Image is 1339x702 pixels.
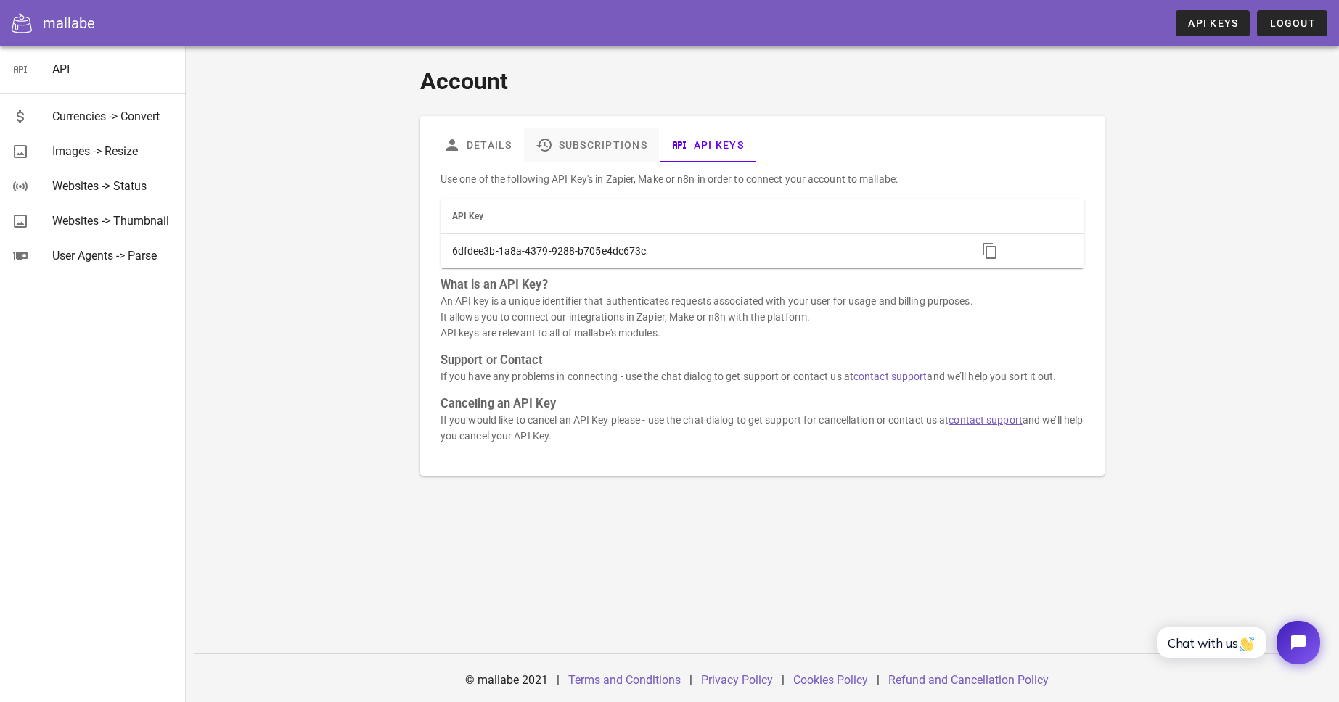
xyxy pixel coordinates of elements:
a: Details [432,128,524,162]
a: Cookies Policy [793,673,868,687]
div: mallabe [43,12,95,34]
div: Images -> Resize [52,144,174,158]
div: | [689,663,692,698]
p: Use one of the following API Key's in Zapier, Make or n8n in order to connect your account to mal... [441,171,1084,187]
td: 6dfdee3b-1a8a-4379-9288-b705e4dc673c [441,234,965,268]
p: If you would like to cancel an API Key please - use the chat dialog to get support for cancellati... [441,412,1084,444]
div: | [877,663,880,698]
a: contact support [853,371,928,382]
div: API [52,62,174,76]
span: API Keys [1187,17,1238,29]
a: Terms and Conditions [568,673,681,687]
h3: What is an API Key? [441,277,1084,293]
a: API Keys [659,128,756,162]
a: API Keys [1176,10,1250,36]
p: If you have any problems in connecting - use the chat dialog to get support or contact us at and ... [441,368,1084,384]
div: Websites -> Thumbnail [52,214,174,228]
span: Logout [1269,17,1316,29]
h3: Canceling an API Key [441,396,1084,412]
a: Privacy Policy [701,673,773,687]
button: Logout [1257,10,1327,36]
h1: Account [420,64,1105,99]
div: Websites -> Status [52,179,174,193]
div: | [557,663,560,698]
a: contact support [949,414,1023,426]
div: Currencies -> Convert [52,110,174,123]
div: © mallabe 2021 [456,663,557,698]
th: API Key: Not sorted. Activate to sort ascending. [441,199,965,234]
span: API Key [452,211,484,221]
p: An API key is a unique identifier that authenticates requests associated with your user for usage... [441,293,1084,341]
div: User Agents -> Parse [52,249,174,263]
a: Subscriptions [524,128,659,162]
h3: Support or Contact [441,352,1084,368]
a: Refund and Cancellation Policy [888,673,1049,687]
iframe: Tidio Chat [1141,608,1332,677]
div: | [782,663,785,698]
